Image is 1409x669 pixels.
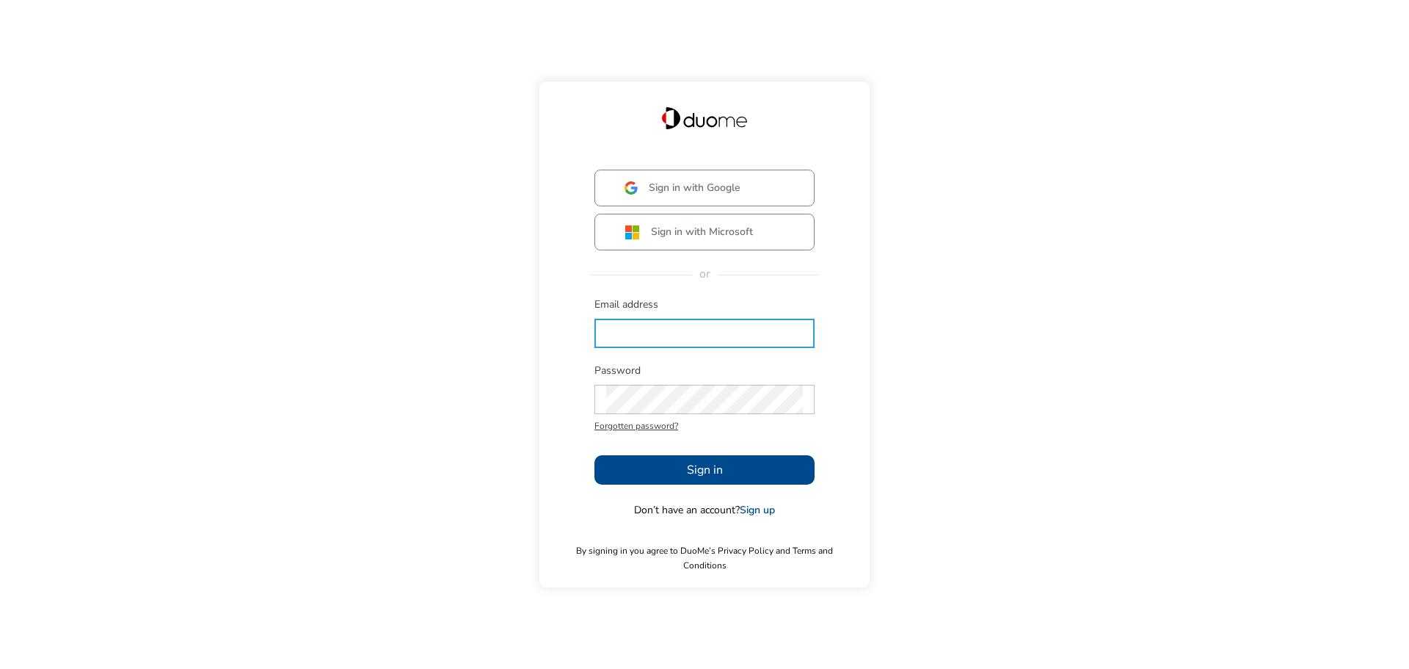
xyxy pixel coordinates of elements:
[594,364,815,378] span: Password
[662,107,747,129] img: Duome
[554,543,855,573] span: By signing in you agree to DuoMe’s Privacy Policy and Terms and Conditions
[625,224,640,239] img: ms.svg
[594,419,815,433] span: Forgotten password?
[651,225,753,239] span: Sign in with Microsoft
[687,461,723,479] span: Sign in
[594,170,815,206] button: Sign in with Google
[594,297,815,312] span: Email address
[692,266,718,282] span: or
[594,214,815,250] button: Sign in with Microsoft
[625,181,638,195] img: google.svg
[649,181,740,195] span: Sign in with Google
[594,455,815,485] button: Sign in
[634,503,775,518] span: Don’t have an account?
[740,503,775,517] a: Sign up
